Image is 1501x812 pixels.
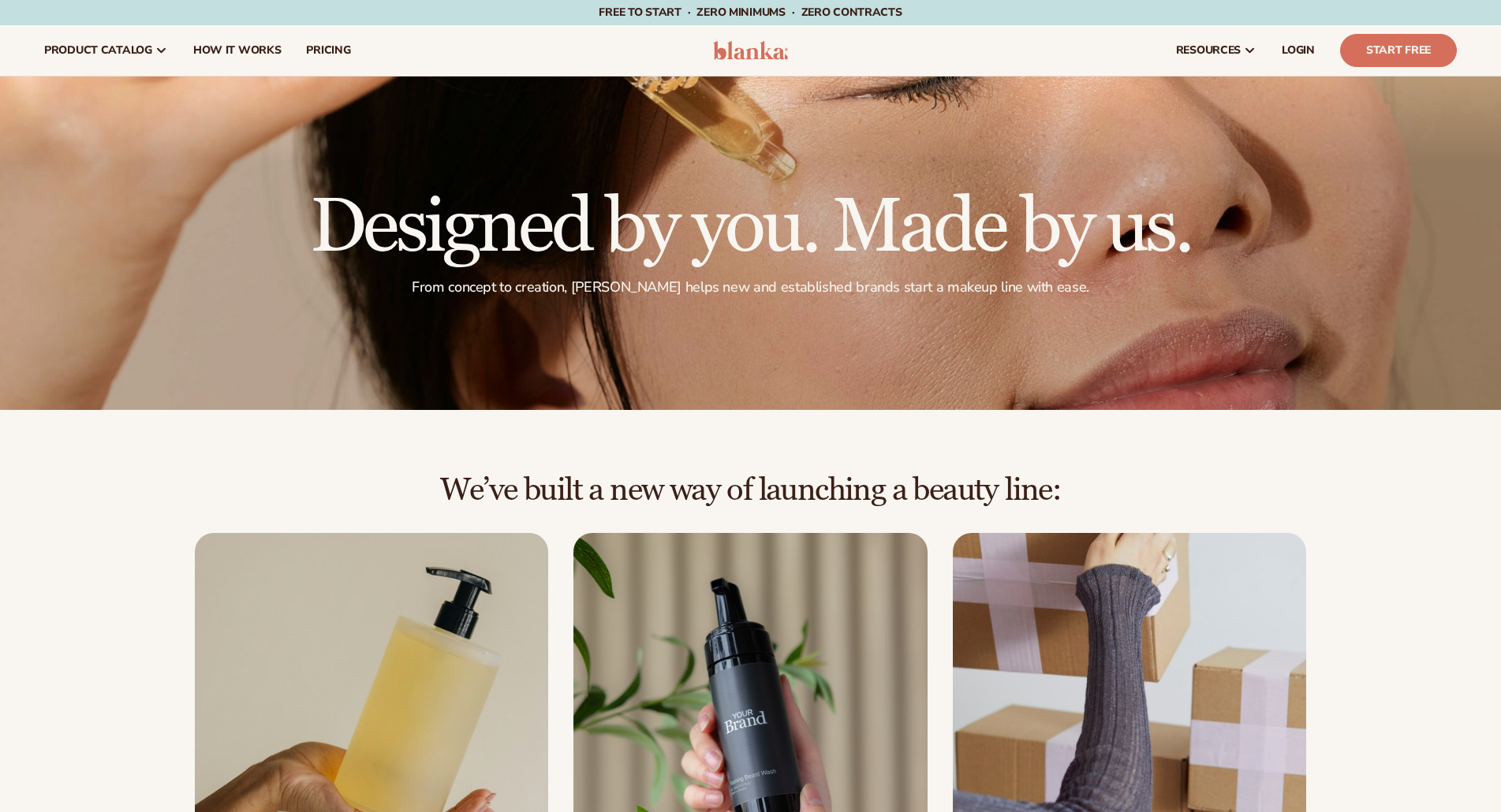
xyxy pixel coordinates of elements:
[193,44,282,57] span: How It Works
[310,278,1191,296] p: From concept to creation, [PERSON_NAME] helps new and established brands start a makeup line with...
[293,25,363,76] a: pricing
[1163,25,1269,76] a: resources
[1176,44,1241,57] span: resources
[599,5,902,20] span: Free to start · ZERO minimums · ZERO contracts
[306,44,350,57] span: pricing
[1340,34,1457,67] a: Start Free
[32,25,181,76] a: product catalog
[1282,44,1315,57] span: LOGIN
[713,41,788,60] img: logo
[1269,25,1327,76] a: LOGIN
[44,473,1457,508] h2: We’ve built a new way of launching a beauty line:
[181,25,294,76] a: How It Works
[310,190,1191,266] h1: Designed by you. Made by us.
[44,44,152,57] span: product catalog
